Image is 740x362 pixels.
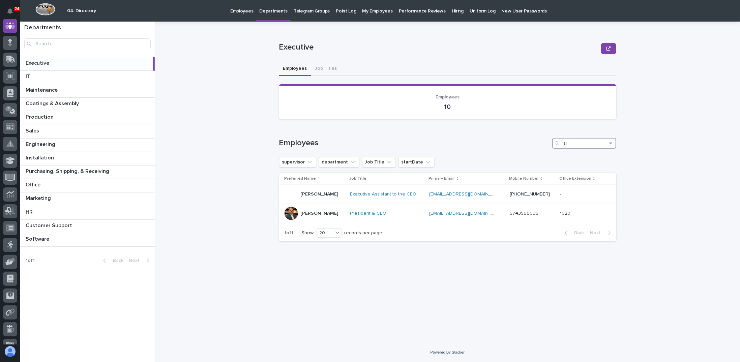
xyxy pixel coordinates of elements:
[279,225,299,241] p: 1 of 1
[26,99,80,107] p: Coatings & Assembly
[285,175,316,182] p: Preferred Name
[317,230,333,237] div: 20
[279,185,616,204] tr: [PERSON_NAME]Executive Assistant to the CEO [EMAIL_ADDRESS][DOMAIN_NAME] [PHONE_NUMBER]--
[20,125,155,139] a: SalesSales
[287,103,608,111] p: 10
[510,192,550,197] a: [PHONE_NUMBER]
[26,153,55,161] p: Installation
[429,175,455,182] p: Primary Email
[509,175,539,182] p: Mobile Number
[560,190,563,197] p: -
[559,175,591,182] p: Office Extension
[109,258,123,263] span: Back
[26,72,32,80] p: IT
[311,62,341,76] button: Job Titles
[26,167,111,175] p: Purchasing, Shipping, & Receiving
[129,258,144,263] span: Next
[510,211,538,216] a: 5743566095
[98,258,126,264] button: Back
[319,157,359,168] button: department
[350,211,387,216] a: President & CEO
[26,126,40,134] p: Sales
[15,6,19,11] p: 24
[590,231,605,235] span: Next
[588,230,616,236] button: Next
[301,211,338,216] p: [PERSON_NAME]
[67,8,96,14] h2: 04. Directory
[362,157,396,168] button: Job Title
[431,350,465,354] a: Powered By Stacker
[20,57,155,71] a: ExecutiveExecutive
[20,233,155,247] a: SoftwareSoftware
[3,4,17,18] button: Notifications
[398,157,435,168] button: startDate
[26,113,55,120] p: Production
[20,179,155,192] a: OfficeOffice
[570,231,585,235] span: Back
[20,220,155,233] a: Customer SupportCustomer Support
[26,208,34,215] p: HR
[20,252,40,269] p: 1 of 1
[20,111,155,125] a: ProductionProduction
[35,3,55,16] img: Workspace Logo
[279,42,599,52] p: Executive
[279,157,316,168] button: supervisor
[279,138,550,148] h1: Employees
[350,175,367,182] p: Job Title
[20,71,155,84] a: ITIT
[279,62,311,76] button: Employees
[279,204,616,223] tr: [PERSON_NAME]President & CEO [EMAIL_ADDRESS][DOMAIN_NAME] 574356609510201020
[20,98,155,111] a: Coatings & AssemblyCoatings & Assembly
[26,86,59,93] p: Maintenance
[20,192,155,206] a: MarketingMarketing
[24,38,151,49] input: Search
[20,165,155,179] a: Purchasing, Shipping, & ReceivingPurchasing, Shipping, & Receiving
[430,192,506,197] a: [EMAIL_ADDRESS][DOMAIN_NAME]
[26,235,51,242] p: Software
[26,180,42,188] p: Office
[345,230,383,236] p: records per page
[436,95,460,99] span: Employees
[350,191,417,197] a: Executive Assistant to the CEO
[559,230,588,236] button: Back
[20,152,155,165] a: InstallationInstallation
[430,211,506,216] a: [EMAIL_ADDRESS][DOMAIN_NAME]
[26,194,52,202] p: Marketing
[24,24,151,32] h1: Departments
[26,221,73,229] p: Customer Support
[20,206,155,220] a: HRHR
[26,140,57,148] p: Engineering
[8,8,17,19] div: Notifications24
[20,84,155,98] a: MaintenanceMaintenance
[301,191,338,197] p: [PERSON_NAME]
[126,258,155,264] button: Next
[302,230,314,236] p: Show
[26,59,51,66] p: Executive
[3,344,17,359] button: users-avatar
[20,139,155,152] a: EngineeringEngineering
[560,209,572,216] p: 1020
[552,138,616,149] input: Search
